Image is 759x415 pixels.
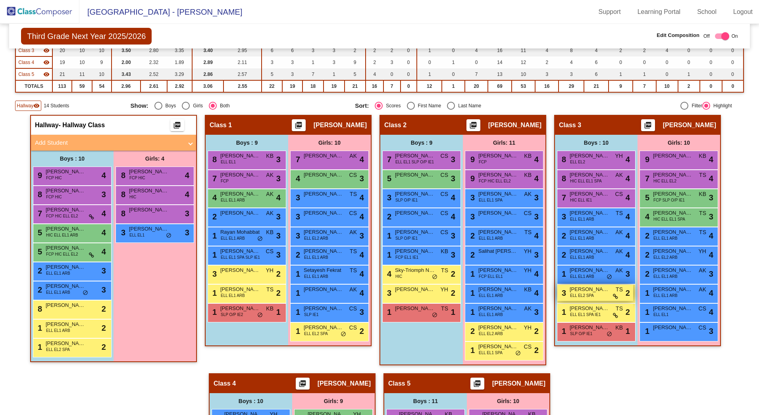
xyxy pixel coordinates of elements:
td: 13 [488,68,511,80]
span: [PERSON_NAME] [314,121,367,129]
span: Class 1 [210,121,232,129]
td: 19 [324,80,345,92]
span: [PERSON_NAME] [653,171,693,179]
td: Macy Atchley - No Class Name [15,56,52,68]
span: 4 [360,192,364,204]
td: 6 [584,56,609,68]
span: 7 [385,155,391,164]
span: 7 [36,209,42,218]
span: KB [699,190,706,198]
span: CS [349,209,357,217]
td: 16 [488,45,511,56]
td: 1 [417,68,442,80]
td: 0 [401,45,417,56]
span: 4 [185,169,189,181]
span: CS [441,190,448,198]
td: 0 [722,80,743,92]
div: Boys : 10 [555,135,638,151]
td: 3.29 [167,68,192,80]
td: 7 [633,80,656,92]
span: Class 3 [559,121,581,129]
span: 4 [210,193,217,202]
span: 3 [102,188,106,200]
span: 3 [534,192,539,204]
span: 4 [709,153,713,165]
span: 3 [451,173,455,184]
span: [PERSON_NAME] [304,209,343,217]
span: 8 [119,171,125,180]
span: ELL EL1 [221,159,236,165]
td: 0 [678,56,700,68]
span: ELL EL1 ARB [221,197,245,203]
div: Scores [383,102,401,109]
span: 3 [385,193,391,202]
td: 0 [442,45,465,56]
td: 2 [609,45,633,56]
td: 3.50 [112,45,141,56]
span: CS [441,209,448,217]
td: 3 [535,68,559,80]
a: Learning Portal [631,6,687,18]
td: 2.32 [141,56,167,68]
td: 16 [366,80,383,92]
span: AK [615,171,623,179]
td: 12 [417,80,442,92]
td: 10 [72,45,92,56]
span: AK [266,171,274,179]
td: 9 [609,80,633,92]
span: TS [699,171,706,179]
span: [PERSON_NAME] [395,171,435,179]
span: AK [524,190,532,198]
mat-radio-group: Select an option [131,102,349,110]
span: [PERSON_NAME] [220,209,260,217]
td: 0 [678,45,700,56]
td: 7 [383,80,401,92]
td: 0 [700,68,722,80]
td: 113 [52,80,72,92]
span: [PERSON_NAME] [129,206,169,214]
td: 0 [700,45,722,56]
mat-expansion-panel-header: Add Student [31,135,196,151]
span: FCP HIC [46,175,62,181]
td: 4 [366,68,383,80]
span: Hallway [17,102,33,109]
td: 0 [700,80,722,92]
td: 1 [609,68,633,80]
span: [PERSON_NAME] [478,190,518,198]
button: Print Students Details [641,119,655,131]
mat-icon: picture_as_pdf [294,121,303,132]
td: 0 [722,45,743,56]
span: 4 [102,207,106,219]
span: Sort: [355,102,369,109]
div: Girls: 10 [638,135,720,151]
td: Kelsey Arakaki - No Class Name [15,45,52,56]
td: 3 [282,56,302,68]
a: Logout [727,6,759,18]
span: FCP [479,159,487,165]
td: 0 [722,68,743,80]
span: On [732,33,738,40]
span: ELL EL1 SLP O/P IE1 [395,159,434,165]
span: 3 [185,207,189,219]
div: First Name [415,102,441,109]
div: Boys : 9 [380,135,463,151]
span: YH [615,152,623,160]
span: HIC ELL IE1 [570,197,592,203]
td: 6 [282,45,302,56]
td: 3.43 [112,68,141,80]
span: 4 [626,192,630,204]
div: Girls: 11 [463,135,545,151]
span: CS [349,171,357,179]
td: 2.57 [223,68,261,80]
span: 7 [643,174,649,183]
td: 4 [656,45,678,56]
td: 1 [633,68,656,80]
td: 7 [465,68,488,80]
span: 4 [534,153,539,165]
td: 2.92 [167,80,192,92]
td: 5 [262,68,282,80]
td: 10 [656,80,678,92]
mat-icon: picture_as_pdf [298,380,307,391]
td: 14 [488,56,511,68]
mat-icon: visibility [43,47,50,54]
